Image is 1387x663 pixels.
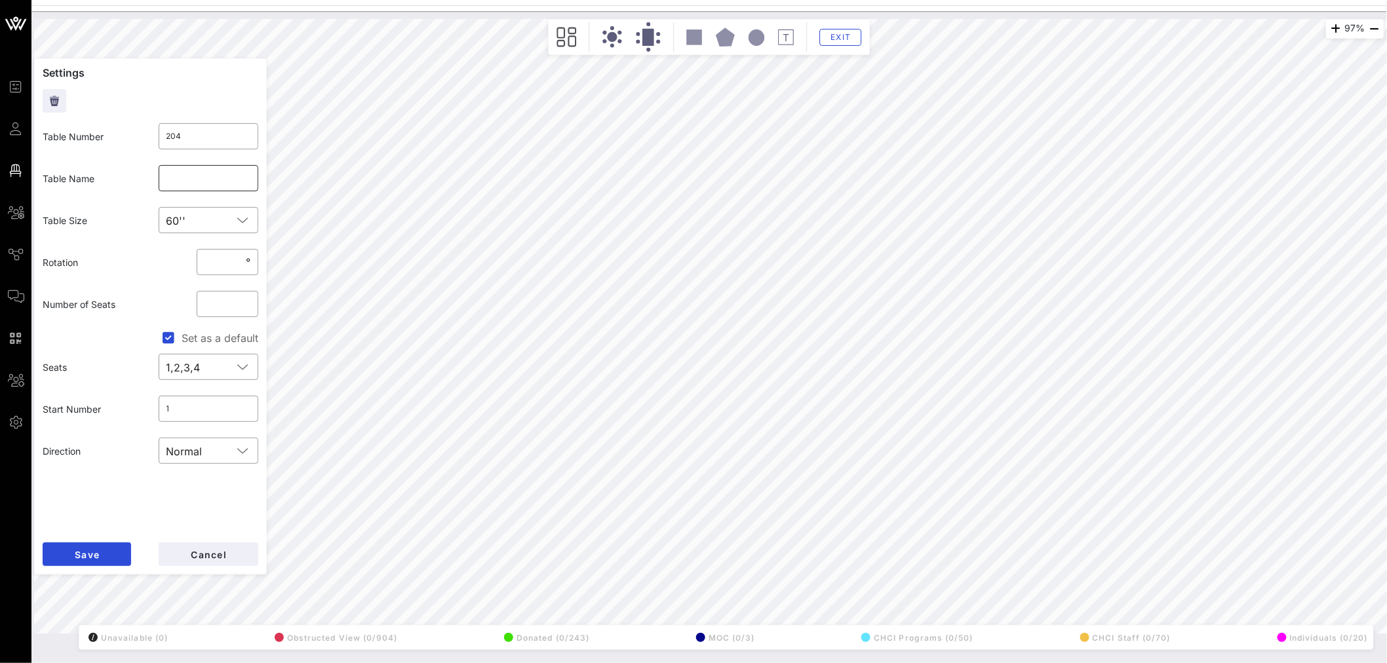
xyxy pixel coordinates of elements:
[166,215,186,227] div: 60''
[35,352,151,382] div: Seats
[182,331,258,345] label: Set as a default
[829,32,853,42] span: Exit
[243,256,250,269] div: °
[35,290,151,319] div: Number of Seats
[35,164,151,193] div: Table Name
[166,445,203,457] div: Normal
[35,394,151,424] div: Start Number
[1326,19,1384,39] div: 97%
[35,248,151,277] div: Rotation
[820,29,862,46] button: Exit
[43,542,131,566] button: Save
[35,436,151,466] div: Direction
[35,206,151,235] div: Table Size
[159,207,259,233] div: 60''
[159,438,259,464] div: Normal
[159,354,259,380] div: 1,2,3,4
[35,122,151,151] div: Table Number
[74,549,100,560] span: Save
[159,542,258,566] button: Cancel
[43,67,258,79] p: Settings
[190,549,227,560] span: Cancel
[166,362,201,373] div: 1,2,3,4
[43,89,66,113] button: Delete Table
